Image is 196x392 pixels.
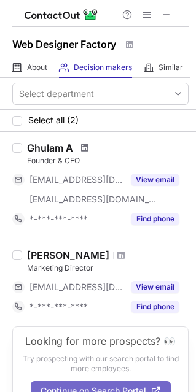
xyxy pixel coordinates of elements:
[27,63,47,72] span: About
[159,63,183,72] span: Similar
[22,354,179,374] p: Try prospecting with our search portal to find more employees.
[19,88,94,100] div: Select department
[27,142,73,154] div: Ghulam A
[131,281,179,293] button: Reveal Button
[25,7,98,22] img: ContactOut v5.3.10
[27,249,109,261] div: [PERSON_NAME]
[29,174,123,185] span: [EMAIL_ADDRESS][DOMAIN_NAME]
[27,155,189,166] div: Founder & CEO
[74,63,132,72] span: Decision makers
[29,282,123,293] span: [EMAIL_ADDRESS][DOMAIN_NAME]
[131,213,179,225] button: Reveal Button
[27,263,189,274] div: Marketing Director
[25,336,176,347] header: Looking for more prospects? 👀
[28,115,79,125] span: Select all (2)
[29,194,157,205] span: [EMAIL_ADDRESS][DOMAIN_NAME]
[131,174,179,186] button: Reveal Button
[131,301,179,313] button: Reveal Button
[12,37,116,52] h1: Web Designer Factory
